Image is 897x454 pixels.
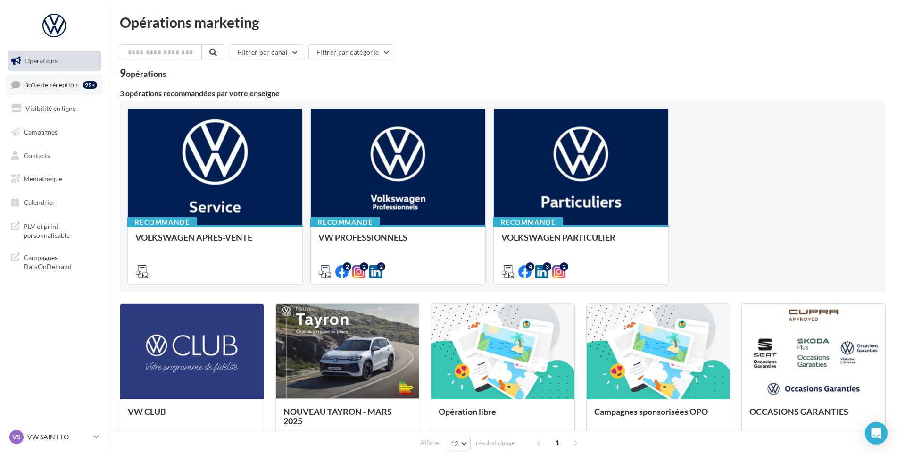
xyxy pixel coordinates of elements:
div: Open Intercom Messenger [865,422,888,445]
div: 2 [360,262,368,271]
span: Campagnes DataOnDemand [24,251,97,271]
span: Opérations [25,57,58,65]
span: Visibilité en ligne [25,104,76,112]
span: Afficher [420,438,441,447]
div: 3 opérations recommandées par votre enseigne [120,90,886,97]
a: Opérations [6,51,103,71]
a: PLV et print personnalisable [6,216,103,244]
a: Boîte de réception99+ [6,75,103,95]
div: 2 [377,262,385,271]
button: Filtrer par catégorie [308,44,394,60]
span: Contacts [24,151,50,159]
span: VS [12,432,21,442]
span: Médiathèque [24,175,62,183]
div: 9 [120,68,166,78]
a: Visibilité en ligne [6,99,103,118]
span: Campagnes [24,128,58,136]
div: Recommandé [310,217,380,227]
div: Opérations marketing [120,15,886,29]
a: Contacts [6,146,103,166]
div: 99+ [83,81,97,89]
p: VW SAINT-LO [27,432,90,442]
span: 12 [451,440,459,447]
button: Filtrer par canal [230,44,303,60]
span: 1 [550,435,565,450]
div: Recommandé [127,217,197,227]
a: VS VW SAINT-LO [8,428,101,446]
div: 2 [560,262,568,271]
div: 2 [343,262,351,271]
div: opérations [126,69,166,78]
span: Calendrier [24,198,55,206]
div: 3 [543,262,551,271]
span: VOLKSWAGEN PARTICULIER [501,232,615,243]
a: Campagnes [6,122,103,142]
button: 12 [447,437,471,450]
span: NOUVEAU TAYRON - MARS 2025 [283,406,392,426]
span: PLV et print personnalisable [24,220,97,240]
a: Campagnes DataOnDemand [6,247,103,275]
span: Boîte de réception [24,80,78,88]
span: VOLKSWAGEN APRES-VENTE [135,232,252,243]
span: OCCASIONS GARANTIES [749,406,848,417]
span: résultats/page [476,438,515,447]
span: Opération libre [439,406,496,417]
span: VW CLUB [128,406,166,417]
a: Calendrier [6,193,103,212]
div: 4 [526,262,534,271]
span: Campagnes sponsorisées OPO [594,406,708,417]
div: Recommandé [493,217,563,227]
span: VW PROFESSIONNELS [318,232,407,243]
a: Médiathèque [6,169,103,189]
